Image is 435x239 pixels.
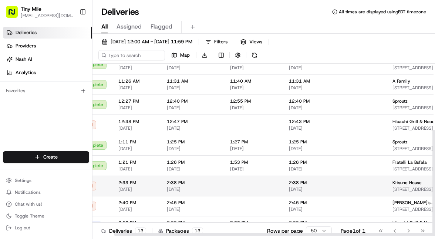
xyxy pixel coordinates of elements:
[167,125,218,131] span: [DATE]
[249,39,262,45] span: Views
[230,159,277,165] span: 1:53 PM
[118,85,155,91] span: [DATE]
[115,95,135,104] button: See all
[3,187,89,197] button: Notifications
[16,69,36,76] span: Analytics
[7,167,13,173] div: 📗
[392,98,408,104] span: Sproutz
[392,139,408,145] span: Sproutz
[3,27,92,39] a: Deliveries
[7,128,19,140] img: Dianne Alexi Soriano
[267,227,303,235] p: Rows per page
[289,119,339,125] span: 12:43 PM
[7,8,22,23] img: Nash
[118,159,155,165] span: 1:21 PM
[118,65,155,71] span: [DATE]
[230,166,277,172] span: [DATE]
[74,184,90,190] span: Pylon
[167,139,218,145] span: 1:25 PM
[23,115,54,121] span: Regen Pajulas
[230,98,277,104] span: 12:55 PM
[7,30,135,42] p: Welcome 👋
[118,186,155,192] span: [DATE]
[167,180,218,186] span: 2:38 PM
[289,139,339,145] span: 1:25 PM
[3,175,89,186] button: Settings
[3,67,92,79] a: Analytics
[249,50,260,60] button: Refresh
[104,135,119,141] span: [DATE]
[167,186,218,192] span: [DATE]
[70,166,119,173] span: API Documentation
[15,116,21,122] img: 1736555255976-a54dd68f-1ca7-489b-9aae-adbdc363a1c4
[341,227,365,235] div: Page 1 of 1
[101,6,139,18] h1: Deliveries
[33,71,121,79] div: Start new chat
[3,151,89,163] button: Create
[237,37,266,47] button: Views
[118,206,155,212] span: [DATE]
[167,105,218,111] span: [DATE]
[118,119,155,125] span: 12:38 PM
[118,180,155,186] span: 2:33 PM
[167,159,218,165] span: 1:26 PM
[7,71,21,84] img: 1736555255976-a54dd68f-1ca7-489b-9aae-adbdc363a1c4
[15,201,42,207] span: Chat with us!
[15,136,21,142] img: 1736555255976-a54dd68f-1ca7-489b-9aae-adbdc363a1c4
[167,119,218,125] span: 12:47 PM
[3,199,89,209] button: Chat with us!
[19,48,122,56] input: Clear
[55,115,58,121] span: •
[202,37,231,47] button: Filters
[3,85,89,97] div: Favorites
[118,125,155,131] span: [DATE]
[289,220,339,226] span: 2:55 PM
[289,159,339,165] span: 1:26 PM
[158,227,203,235] div: Packages
[101,227,146,235] div: Deliveries
[230,146,277,152] span: [DATE]
[63,167,68,173] div: 💻
[3,3,77,21] button: Tiny Mile[EMAIL_ADDRESS][DOMAIN_NAME]
[21,13,74,19] button: [EMAIL_ADDRESS][DOMAIN_NAME]
[180,52,190,59] span: Map
[167,206,218,212] span: [DATE]
[100,135,102,141] span: •
[16,56,32,63] span: Nash AI
[3,40,92,52] a: Providers
[118,78,155,84] span: 11:26 AM
[167,65,218,71] span: [DATE]
[101,22,108,31] span: All
[230,78,277,84] span: 11:40 AM
[98,50,165,60] input: Type to search
[7,108,19,120] img: Regen Pajulas
[118,105,155,111] span: [DATE]
[3,211,89,221] button: Toggle Theme
[167,200,218,206] span: 2:45 PM
[111,39,192,45] span: [DATE] 12:00 AM - [DATE] 11:59 PM
[167,85,218,91] span: [DATE]
[230,65,277,71] span: [DATE]
[33,79,102,84] div: We're available if you need us!
[117,22,142,31] span: Assigned
[21,5,41,13] button: Tiny Mile
[135,228,146,234] div: 13
[43,154,58,160] span: Create
[289,206,339,212] span: [DATE]
[289,180,339,186] span: 2:38 PM
[118,146,155,152] span: [DATE]
[3,223,89,233] button: Log out
[16,29,37,36] span: Deliveries
[167,78,218,84] span: 11:31 AM
[392,180,422,186] span: Kitsune House
[16,43,36,49] span: Providers
[52,184,90,190] a: Powered byPylon
[15,213,44,219] span: Toggle Theme
[118,200,155,206] span: 2:40 PM
[289,146,339,152] span: [DATE]
[60,163,122,176] a: 💻API Documentation
[167,146,218,152] span: [DATE]
[168,50,193,60] button: Map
